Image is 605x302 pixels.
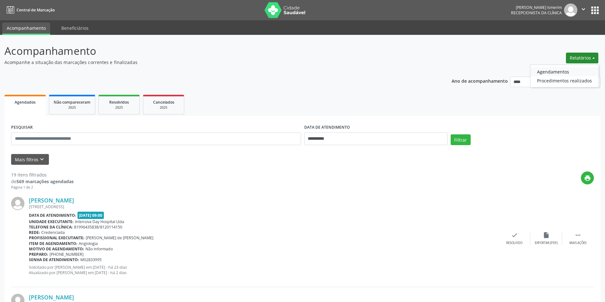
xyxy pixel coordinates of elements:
b: Motivo de agendamento: [29,246,84,252]
span: Resolvidos [109,100,129,105]
span: Não informado [85,246,113,252]
p: Ano de acompanhamento [452,77,508,85]
i: keyboard_arrow_down [38,156,45,163]
p: Acompanhamento [4,43,422,59]
div: [STREET_ADDRESS] [29,204,499,209]
span: Central de Marcação [17,7,55,13]
span: Credenciada [41,230,65,235]
a: Agendamentos [530,67,599,76]
div: 2025 [103,105,135,110]
b: Senha de atendimento: [29,257,79,262]
span: M02833995 [80,257,102,262]
div: Resolvido [506,241,522,245]
span: Cancelados [153,100,174,105]
span: [DATE] 09:00 [77,212,104,219]
span: Angiologia [79,241,98,246]
a: [PERSON_NAME] [29,294,74,301]
a: Beneficiários [57,22,93,34]
ul: Relatórios [530,65,599,87]
b: Unidade executante: [29,219,74,224]
div: [PERSON_NAME] Ismerim [511,5,562,10]
p: Solicitado por [PERSON_NAME] em [DATE] - há 23 dias Atualizado por [PERSON_NAME] em [DATE] - há 2... [29,265,499,275]
strong: 569 marcações agendadas [17,178,74,184]
b: Telefone da clínica: [29,224,73,230]
div: Mais ações [569,241,587,245]
a: Central de Marcação [4,5,55,15]
b: Profissional executante: [29,235,84,241]
div: de [11,178,74,185]
span: Recepcionista da clínica [511,10,562,16]
div: 2025 [54,105,91,110]
button: Relatórios [566,53,598,63]
label: DATA DE ATENDIMENTO [304,123,350,132]
b: Preparo: [29,252,48,257]
div: Página 1 de 2 [11,185,74,190]
div: Exportar (PDF) [535,241,558,245]
button: Filtrar [451,134,471,145]
span: Não compareceram [54,100,91,105]
b: Data de atendimento: [29,213,76,218]
i: insert_drive_file [543,232,550,239]
span: [PERSON_NAME] de [PERSON_NAME] [86,235,153,241]
b: Item de agendamento: [29,241,77,246]
span: Agendados [15,100,36,105]
i: check [511,232,518,239]
button: Mais filtroskeyboard_arrow_down [11,154,49,165]
button:  [577,3,589,17]
a: [PERSON_NAME] [29,197,74,204]
p: Acompanhe a situação das marcações correntes e finalizadas [4,59,422,66]
span: [PHONE_NUMBER] [50,252,84,257]
img: img [564,3,577,17]
button: print [581,171,594,184]
div: 2025 [148,105,179,110]
span: Intensiva Day Hospital Ltda [75,219,124,224]
img: img [11,197,24,210]
span: 81996435838/8120114150 [74,224,122,230]
a: Acompanhamento [2,22,50,35]
b: Rede: [29,230,40,235]
i: print [584,175,591,182]
a: Procedimentos realizados [530,76,599,85]
label: PESQUISAR [11,123,33,132]
button: apps [589,5,601,16]
i:  [575,232,581,239]
div: 19 itens filtrados [11,171,74,178]
i:  [580,6,587,13]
